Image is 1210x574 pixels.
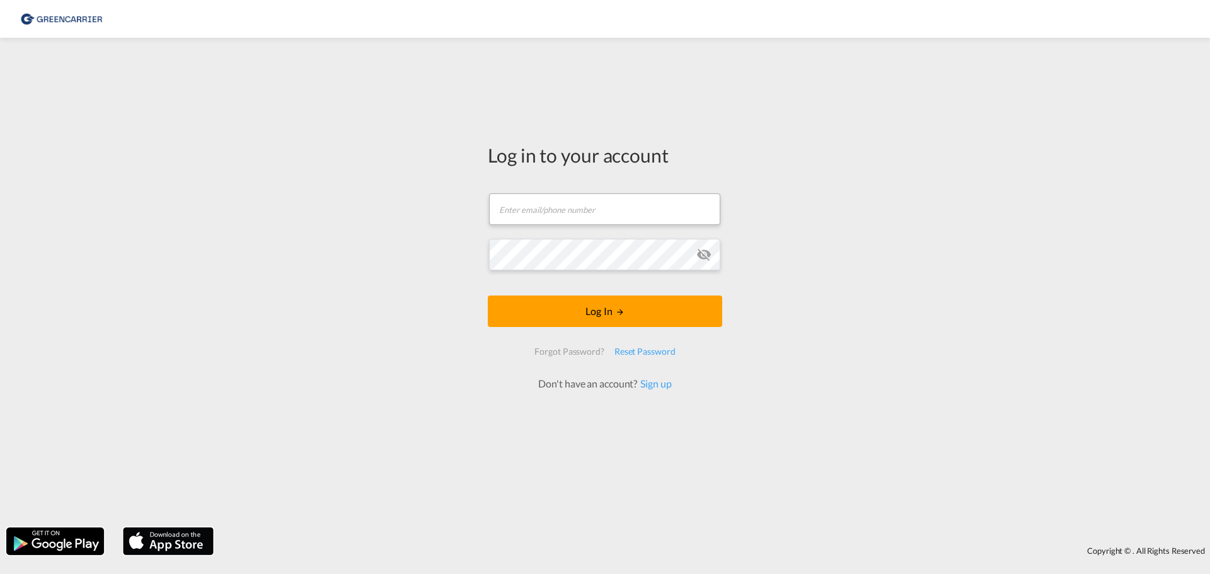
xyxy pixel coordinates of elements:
[529,340,609,363] div: Forgot Password?
[220,540,1210,561] div: Copyright © . All Rights Reserved
[488,142,722,168] div: Log in to your account
[524,377,685,391] div: Don't have an account?
[609,340,681,363] div: Reset Password
[19,5,104,33] img: 609dfd708afe11efa14177256b0082fb.png
[696,247,712,262] md-icon: icon-eye-off
[488,296,722,327] button: LOGIN
[122,526,215,556] img: apple.png
[637,377,671,389] a: Sign up
[489,193,720,225] input: Enter email/phone number
[5,526,105,556] img: google.png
